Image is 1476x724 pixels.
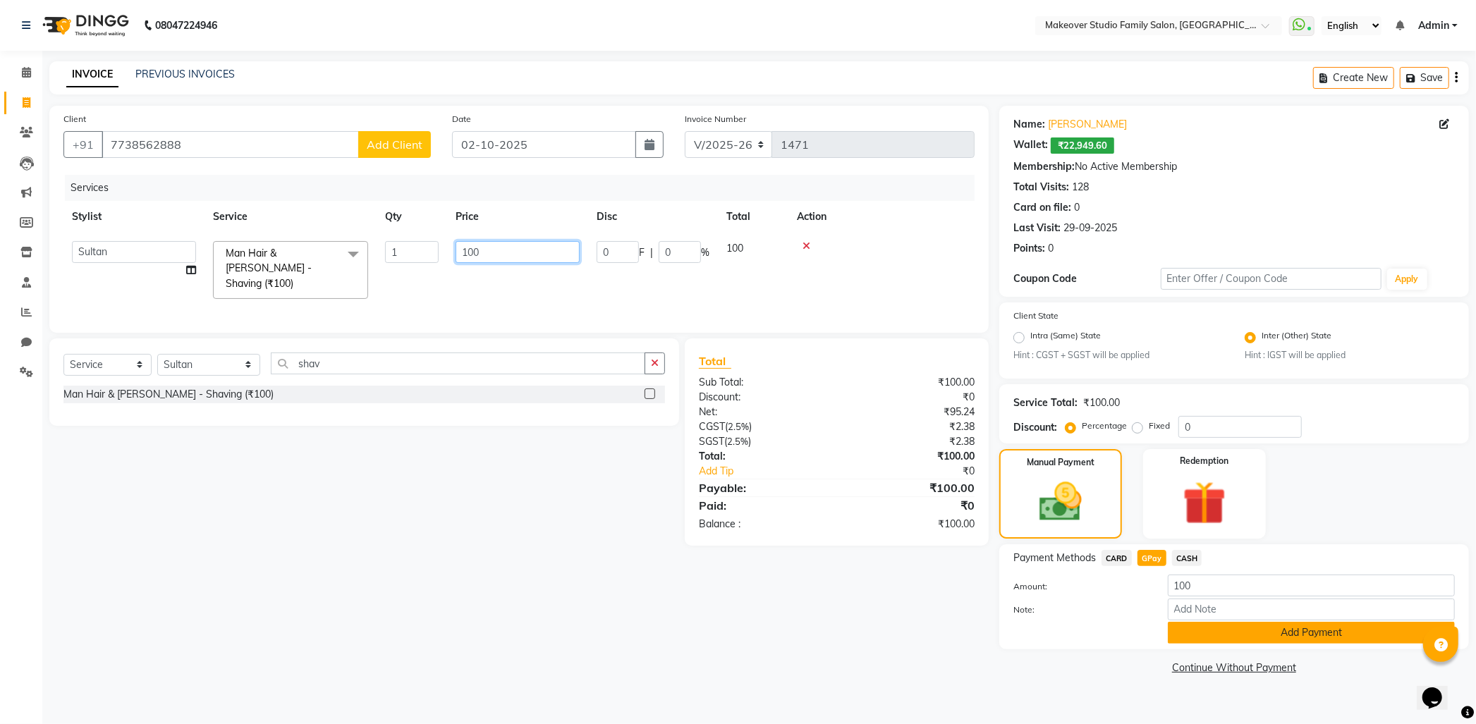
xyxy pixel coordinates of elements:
span: Man Hair & [PERSON_NAME] - Shaving (₹100) [226,247,312,290]
a: PREVIOUS INVOICES [135,68,235,80]
span: F [639,245,645,260]
label: Client State [1013,309,1059,322]
div: Services [65,175,985,201]
input: Search or Scan [271,352,645,374]
label: Invoice Number [685,113,746,125]
div: Card on file: [1013,200,1071,215]
input: Add Note [1168,599,1455,620]
input: Enter Offer / Coupon Code [1161,268,1382,290]
label: Amount: [1003,580,1157,593]
label: Fixed [1149,419,1170,432]
div: ₹2.38 [837,434,986,449]
label: Client [63,113,86,125]
span: Total [699,354,731,369]
div: ₹95.24 [837,405,986,419]
input: Search by Name/Mobile/Email/Code [102,131,359,158]
div: ₹100.00 [837,375,986,390]
th: Action [788,201,975,233]
label: Percentage [1082,419,1127,432]
span: CASH [1172,550,1202,566]
button: Create New [1313,67,1394,89]
div: Last Visit: [1013,221,1061,235]
div: Discount: [688,390,837,405]
div: 29-09-2025 [1063,221,1117,235]
div: ₹0 [862,464,985,479]
small: Hint : IGST will be applied [1245,349,1455,362]
span: CGST [699,420,725,433]
div: Wallet: [1013,137,1048,154]
div: 0 [1048,241,1054,256]
div: 128 [1072,180,1089,195]
th: Disc [588,201,718,233]
div: Discount: [1013,420,1057,435]
th: Qty [377,201,447,233]
small: Hint : CGST + SGST will be applied [1013,349,1224,362]
div: Service Total: [1013,395,1078,410]
button: +91 [63,131,103,158]
button: Apply [1387,269,1427,290]
label: Note: [1003,603,1157,616]
label: Inter (Other) State [1262,329,1331,346]
div: ₹2.38 [837,419,986,434]
label: Intra (Same) State [1030,329,1101,346]
span: Add Client [367,137,422,152]
th: Stylist [63,201,205,233]
div: ₹100.00 [837,479,986,496]
span: Payment Methods [1013,551,1096,565]
th: Price [447,201,588,233]
div: ₹0 [837,497,986,514]
span: 100 [726,242,743,254]
label: Date [452,113,471,125]
span: GPay [1138,550,1166,566]
span: 2.5% [728,421,749,432]
div: 0 [1074,200,1080,215]
div: ( ) [688,434,837,449]
div: Total: [688,449,837,464]
span: Admin [1418,18,1449,33]
div: Paid: [688,497,837,514]
span: % [701,245,709,260]
a: Add Tip [688,464,862,479]
input: Amount [1168,575,1455,596]
span: 2.5% [727,436,748,447]
span: | [650,245,653,260]
div: ₹100.00 [837,449,986,464]
div: ( ) [688,419,837,434]
label: Redemption [1181,455,1229,467]
div: ₹0 [837,390,986,405]
span: CARD [1102,550,1132,566]
div: Man Hair & [PERSON_NAME] - Shaving (₹100) [63,387,274,402]
a: INVOICE [66,62,118,87]
a: [PERSON_NAME] [1048,117,1127,132]
div: Membership: [1013,159,1075,174]
div: Payable: [688,479,837,496]
div: Balance : [688,517,837,532]
th: Total [718,201,788,233]
label: Manual Payment [1027,456,1094,469]
img: logo [36,6,133,45]
div: Sub Total: [688,375,837,390]
div: No Active Membership [1013,159,1455,174]
th: Service [205,201,377,233]
div: Coupon Code [1013,271,1161,286]
img: _gift.svg [1169,476,1240,530]
div: ₹100.00 [837,517,986,532]
img: _cash.svg [1026,477,1095,526]
span: ₹22,949.60 [1051,137,1114,154]
button: Add Client [358,131,431,158]
button: Add Payment [1168,622,1455,644]
a: Continue Without Payment [1002,661,1466,675]
iframe: chat widget [1417,668,1462,710]
span: SGST [699,435,724,448]
div: Name: [1013,117,1045,132]
a: x [293,277,300,290]
div: ₹100.00 [1083,395,1120,410]
b: 08047224946 [155,6,217,45]
div: Points: [1013,241,1045,256]
div: Net: [688,405,837,419]
div: Total Visits: [1013,180,1069,195]
button: Save [1400,67,1449,89]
